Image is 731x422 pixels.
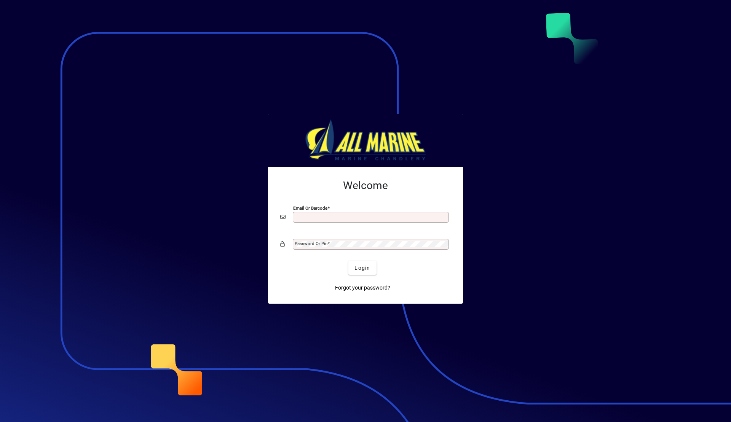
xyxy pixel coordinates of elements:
[335,284,390,292] span: Forgot your password?
[354,264,370,272] span: Login
[332,281,393,295] a: Forgot your password?
[295,241,327,246] mat-label: Password or Pin
[280,179,451,192] h2: Welcome
[348,261,376,275] button: Login
[293,205,327,211] mat-label: Email or Barcode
